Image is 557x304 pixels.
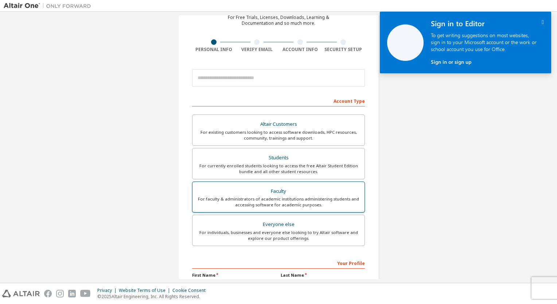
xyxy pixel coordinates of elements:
[197,153,360,163] div: Students
[197,129,360,141] div: For existing customers looking to access software downloads, HPC resources, community, trainings ...
[172,288,210,293] div: Cookie Consent
[97,293,210,300] p: © 2025 Altair Engineering, Inc. All Rights Reserved.
[192,257,365,269] div: Your Profile
[44,290,52,297] img: facebook.svg
[278,47,322,52] div: Account Info
[97,288,119,293] div: Privacy
[281,272,365,278] label: Last Name
[197,119,360,129] div: Altair Customers
[192,47,235,52] div: Personal Info
[235,47,279,52] div: Verify Email
[197,186,360,196] div: Faculty
[56,290,64,297] img: instagram.svg
[197,196,360,208] div: For faculty & administrators of academic institutions administering students and accessing softwa...
[2,290,40,297] img: altair_logo.svg
[197,219,360,230] div: Everyone else
[119,288,172,293] div: Website Terms of Use
[80,290,91,297] img: youtube.svg
[68,290,76,297] img: linkedin.svg
[192,95,365,106] div: Account Type
[197,230,360,241] div: For individuals, businesses and everyone else looking to try Altair software and explore our prod...
[192,272,276,278] label: First Name
[322,47,365,52] div: Security Setup
[197,163,360,175] div: For currently enrolled students looking to access the free Altair Student Edition bundle and all ...
[4,2,95,9] img: Altair One
[228,15,329,26] div: For Free Trials, Licenses, Downloads, Learning & Documentation and so much more.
